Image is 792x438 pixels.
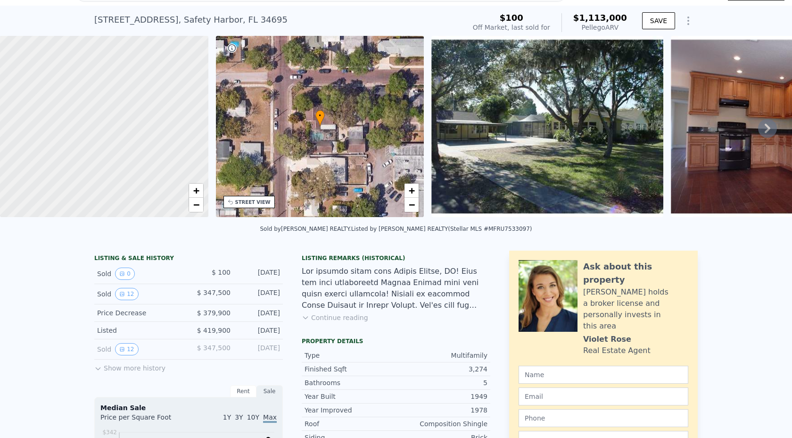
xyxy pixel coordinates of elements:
div: Sold [97,343,181,355]
span: + [193,185,199,196]
div: Price Decrease [97,308,181,318]
button: SAVE [642,12,675,29]
div: Listing Remarks (Historical) [302,254,490,262]
div: STREET VIEW [235,199,271,206]
div: Year Improved [305,405,396,415]
div: [DATE] [238,268,280,280]
div: Listed by [PERSON_NAME] REALTY (Stellar MLS #MFRU7533097) [351,226,532,232]
div: Roof [305,419,396,429]
span: $1,113,000 [573,13,627,23]
div: Multifamily [396,351,487,360]
a: Zoom out [189,198,203,212]
span: − [193,199,199,211]
input: Name [519,366,688,384]
span: 1Y [223,413,231,421]
div: Price per Square Foot [100,413,189,428]
img: Sale: 57858680 Parcel: 55220953 [431,36,663,217]
span: • [315,111,325,120]
input: Email [519,387,688,405]
div: • [315,110,325,126]
button: Show Options [679,11,698,30]
div: [DATE] [238,288,280,300]
div: Rent [230,385,256,397]
div: Composition Shingle [396,419,487,429]
span: 3Y [235,413,243,421]
div: [DATE] [238,343,280,355]
button: View historical data [115,343,138,355]
div: 5 [396,378,487,387]
span: $ 347,500 [197,344,231,352]
div: Finished Sqft [305,364,396,374]
div: [DATE] [238,326,280,335]
button: View historical data [115,268,135,280]
input: Phone [519,409,688,427]
span: $ 379,900 [197,309,231,317]
div: Violet Rose [583,334,631,345]
span: $ 100 [212,269,231,276]
a: Zoom in [404,184,419,198]
span: $100 [500,13,523,23]
div: Ask about this property [583,260,688,286]
span: Max [263,413,277,423]
div: Sold [97,268,181,280]
div: [PERSON_NAME] holds a broker license and personally invests in this area [583,286,688,332]
div: Type [305,351,396,360]
div: Property details [302,337,490,345]
div: 1949 [396,392,487,401]
div: Sold [97,288,181,300]
div: Real Estate Agent [583,345,651,356]
div: [STREET_ADDRESS] , Safety Harbor , FL 34695 [94,13,288,26]
span: $ 419,900 [197,327,231,334]
div: Lor ipsumdo sitam cons Adipis Elitse, DO! Eius tem inci utlaboreetd Magnaa Enimad mini veni quisn... [302,266,490,311]
div: Sold by [PERSON_NAME] REALTY . [260,226,351,232]
div: 3,274 [396,364,487,374]
div: Off Market, last sold for [473,23,550,32]
div: 1978 [396,405,487,415]
a: Zoom in [189,184,203,198]
div: Sale [256,385,283,397]
div: Year Built [305,392,396,401]
span: 10Y [247,413,259,421]
tspan: $342 [102,429,117,436]
button: Show more history [94,360,165,373]
div: Bathrooms [305,378,396,387]
div: LISTING & SALE HISTORY [94,254,283,264]
div: [DATE] [238,308,280,318]
div: Listed [97,326,181,335]
button: View historical data [115,288,138,300]
div: Median Sale [100,403,277,413]
span: $ 347,500 [197,289,231,296]
span: + [409,185,415,196]
button: Continue reading [302,313,368,322]
div: Pellego ARV [573,23,627,32]
span: − [409,199,415,211]
a: Zoom out [404,198,419,212]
